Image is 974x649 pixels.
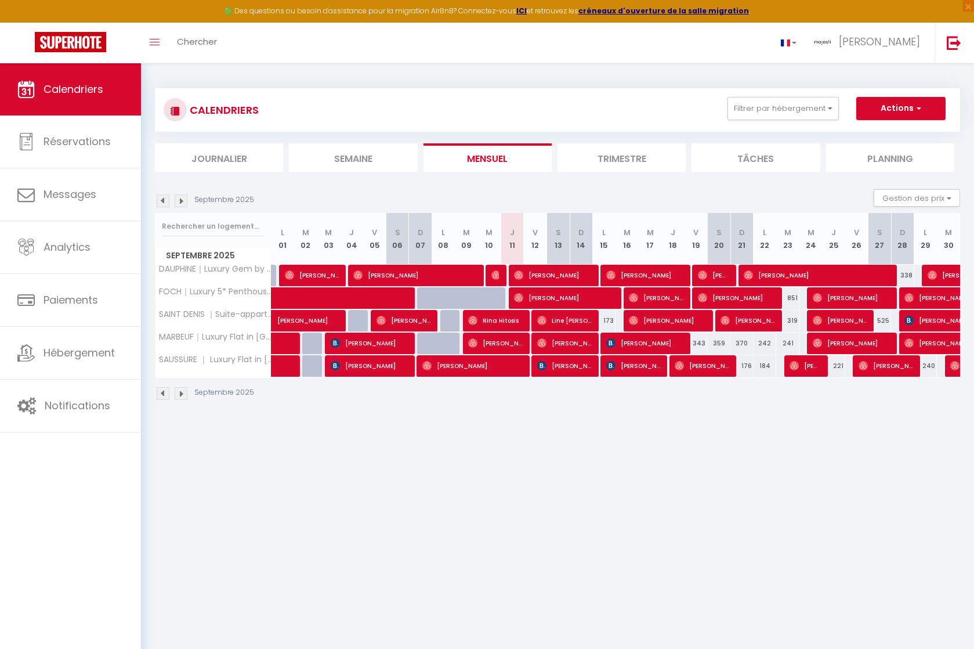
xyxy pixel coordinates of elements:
[463,227,470,238] abbr: M
[376,309,430,331] span: [PERSON_NAME]
[593,310,616,331] div: 173
[187,97,259,123] h3: CALENDRIERS
[271,310,295,332] a: [PERSON_NAME]
[155,247,271,264] span: Septembre 2025
[478,213,501,265] th: 10
[533,227,538,238] abbr: V
[856,97,946,120] button: Actions
[813,332,890,354] span: [PERSON_NAME]
[372,227,377,238] abbr: V
[629,309,706,331] span: [PERSON_NAME]
[422,355,523,377] span: [PERSON_NAME]
[514,287,614,309] span: [PERSON_NAME]
[868,213,892,265] th: 27
[799,213,823,265] th: 24
[514,264,591,286] span: [PERSON_NAME]
[776,310,799,331] div: 319
[432,213,455,265] th: 08
[44,82,103,96] span: Calendriers
[776,287,799,309] div: 851
[900,227,906,238] abbr: D
[754,333,777,354] div: 242
[822,213,845,265] th: 25
[44,345,115,360] span: Hébergement
[302,227,309,238] abbr: M
[556,227,561,238] abbr: S
[317,213,341,265] th: 03
[409,213,432,265] th: 07
[468,309,522,331] span: Rina Hitosis
[325,227,332,238] abbr: M
[675,355,729,377] span: [PERSON_NAME]
[294,213,317,265] th: 02
[845,213,868,265] th: 26
[606,355,660,377] span: [PERSON_NAME]
[727,97,839,120] button: Filtrer par hébergement
[168,23,226,63] a: Chercher
[162,216,265,237] input: Rechercher un logement...
[739,227,745,238] abbr: D
[486,227,493,238] abbr: M
[606,332,683,354] span: [PERSON_NAME]
[418,227,423,238] abbr: D
[691,143,820,172] li: Tâches
[805,23,935,63] a: ... [PERSON_NAME]
[754,213,777,265] th: 22
[945,227,952,238] abbr: M
[707,213,730,265] th: 20
[289,143,417,172] li: Semaine
[349,227,354,238] abbr: J
[661,213,685,265] th: 18
[546,213,570,265] th: 13
[157,355,273,364] span: SAUSSURE ｜ Luxury Flat in [GEOGRAPHIC_DATA] / [GEOGRAPHIC_DATA]
[854,227,859,238] abbr: V
[45,398,110,413] span: Notifications
[157,333,273,341] span: MARBEUF｜Luxury Flat in [GEOGRAPHIC_DATA]/[GEOGRAPHIC_DATA]
[859,355,913,377] span: [PERSON_NAME]
[44,187,96,201] span: Messages
[891,265,914,286] div: 338
[44,134,111,149] span: Réservations
[685,333,708,354] div: 343
[491,264,499,286] span: [PERSON_NAME] Du Payrat
[814,33,831,51] img: ...
[395,227,400,238] abbr: S
[776,333,799,354] div: 241
[744,264,890,286] span: [PERSON_NAME]
[839,34,920,49] span: [PERSON_NAME]
[914,355,937,377] div: 240
[194,194,254,205] p: Septembre 2025
[44,293,98,307] span: Paiements
[537,309,591,331] span: Line [PERSON_NAME] [PERSON_NAME]
[874,189,960,207] button: Gestion des prix
[194,387,254,398] p: Septembre 2025
[510,227,515,238] abbr: J
[784,227,791,238] abbr: M
[937,213,960,265] th: 30
[157,265,273,273] span: DAUPHINE｜Luxury Gem by the Seine | Saint-Germain | 4stars
[468,332,522,354] span: [PERSON_NAME]
[423,143,552,172] li: Mensuel
[516,6,527,16] a: ICI
[537,332,591,354] span: [PERSON_NAME]
[624,227,631,238] abbr: M
[693,227,698,238] abbr: V
[822,355,845,377] div: 221
[707,333,730,354] div: 359
[44,240,90,254] span: Analytics
[947,35,961,50] img: logout
[157,287,273,296] span: FOCH｜Luxury 5* Penthouse on Prestigious Avenue Foch
[570,213,593,265] th: 14
[629,287,683,309] span: [PERSON_NAME]
[685,213,708,265] th: 19
[716,227,722,238] abbr: S
[524,213,547,265] th: 12
[340,213,363,265] th: 04
[285,264,339,286] span: [PERSON_NAME]
[606,264,683,286] span: [PERSON_NAME]
[9,5,44,39] button: Ouvrir le widget de chat LiveChat
[776,213,799,265] th: 23
[578,227,584,238] abbr: D
[615,213,639,265] th: 16
[826,143,954,172] li: Planning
